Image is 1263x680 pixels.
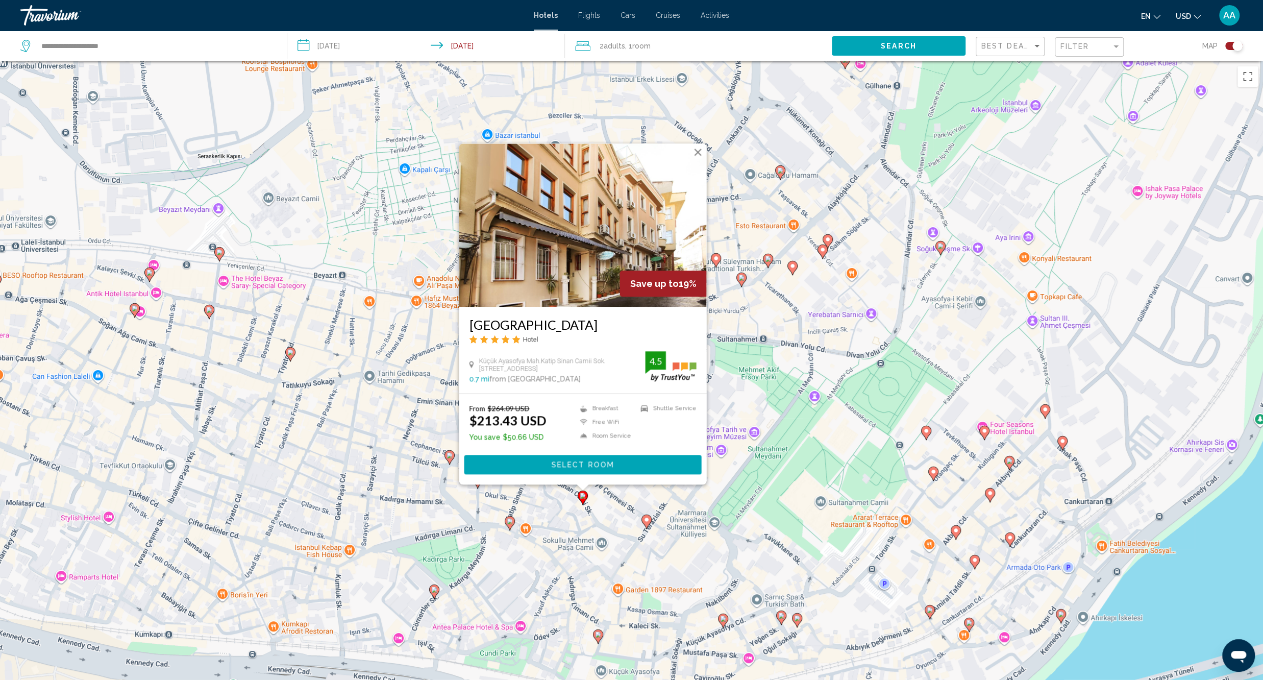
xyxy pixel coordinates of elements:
li: Room Service [575,431,635,440]
span: Hotel [523,335,538,343]
p: $50.66 USD [469,433,546,442]
iframe: Button to launch messaging window [1222,639,1255,672]
span: Room [632,42,651,50]
span: from [GEOGRAPHIC_DATA] [489,375,580,383]
span: AA [1223,10,1235,20]
button: Toggle fullscreen view [1237,66,1258,87]
div: 4.5 [645,355,665,367]
li: Free WiFi [575,418,635,426]
button: Filter [1055,37,1124,58]
span: en [1141,12,1151,20]
span: From [469,404,485,413]
button: Close [690,144,705,160]
span: Küçük Ayasofya Mah.Katip Sinan Camii Sok. [STREET_ADDRESS] [479,357,645,373]
a: Activities [701,11,729,19]
span: Best Deals [981,42,1035,50]
span: Filter [1060,42,1089,51]
span: 2 [600,39,625,53]
a: Hotels [534,11,558,19]
span: Search [881,42,917,51]
button: Check-in date: Oct 9, 2025 Check-out date: Oct 12, 2025 [287,31,564,61]
span: 0.7 mi [469,375,489,383]
button: Change currency [1176,9,1201,23]
span: , 1 [625,39,651,53]
button: Travelers: 2 adults, 0 children [565,31,832,61]
li: Breakfast [575,404,635,413]
li: Shuttle Service [635,404,696,413]
button: Toggle map [1218,41,1243,51]
button: Search [832,36,965,55]
button: User Menu [1216,5,1243,26]
a: Select Room [464,461,701,469]
a: Cars [621,11,635,19]
a: [GEOGRAPHIC_DATA] [469,317,696,332]
button: Select Room [464,455,701,474]
img: trustyou-badge.svg [645,351,696,381]
div: 5 star Hotel [469,335,696,344]
span: USD [1176,12,1191,20]
span: Adults [604,42,625,50]
del: $264.09 USD [487,404,529,413]
span: You save [469,433,500,442]
span: Save up to [630,278,678,289]
button: Change language [1141,9,1160,23]
div: 19% [620,271,706,297]
a: Cruises [656,11,680,19]
span: Map [1202,39,1218,53]
ins: $213.43 USD [469,413,546,428]
a: Flights [578,11,600,19]
mat-select: Sort by [981,42,1042,51]
a: Travorium [20,5,524,26]
span: Select Room [551,461,614,469]
img: Hotel image [459,143,706,307]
